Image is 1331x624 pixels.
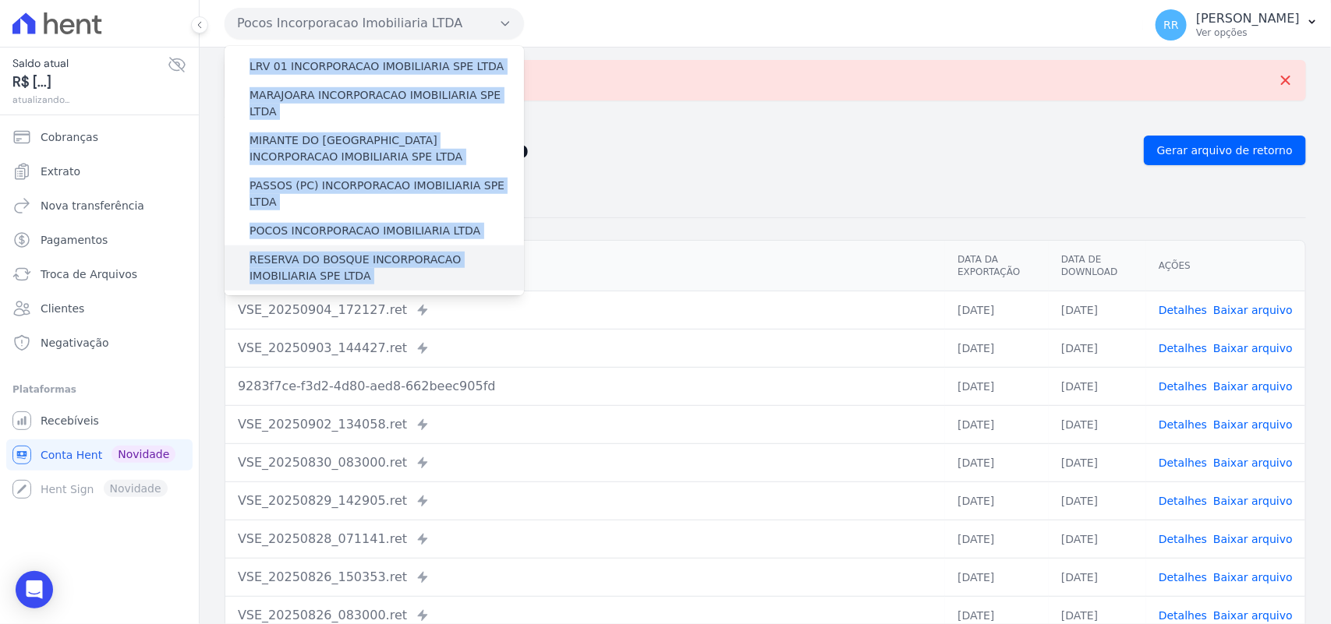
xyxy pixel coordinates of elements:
a: Baixar arquivo [1213,495,1293,507]
a: Conta Hent Novidade [6,439,193,471]
span: R$ [...] [12,72,168,93]
a: Clientes [6,293,193,324]
td: [DATE] [1049,520,1146,558]
span: Cobranças [41,129,98,145]
nav: Breadcrumb [225,113,1306,129]
td: [DATE] [945,405,1049,443]
a: Baixar arquivo [1213,533,1293,545]
td: [DATE] [945,481,1049,520]
td: [DATE] [945,443,1049,481]
span: Pagamentos [41,232,108,248]
td: [DATE] [1049,291,1146,329]
span: Troca de Arquivos [41,266,137,282]
button: Pocos Incorporacao Imobiliaria LTDA [225,8,524,39]
td: [DATE] [945,520,1049,558]
div: VSE_20250828_071141.ret [238,530,933,548]
a: Recebíveis [6,405,193,436]
th: Data de Download [1049,241,1146,291]
div: VSE_20250903_144427.ret [238,339,933,358]
td: [DATE] [945,291,1049,329]
a: Troca de Arquivos [6,259,193,290]
label: MIRANTE DO [GEOGRAPHIC_DATA] INCORPORACAO IMOBILIARIA SPE LTDA [250,132,524,165]
div: 9283f7ce-f3d2-4d80-aed8-662beec905fd [238,377,933,396]
span: Extrato [41,164,80,179]
th: Data da Exportação [945,241,1049,291]
a: Detalhes [1159,495,1207,507]
td: [DATE] [1049,367,1146,405]
a: Baixar arquivo [1213,571,1293,583]
span: Gerar arquivo de retorno [1157,143,1293,158]
a: Baixar arquivo [1213,609,1293,622]
span: Novidade [112,446,175,463]
a: Baixar arquivo [1213,418,1293,431]
a: Nova transferência [6,190,193,221]
button: RR [PERSON_NAME] Ver opções [1143,3,1331,47]
div: Open Intercom Messenger [16,571,53,608]
div: VSE_20250904_172127.ret [238,301,933,319]
label: LRV 01 INCORPORACAO IMOBILIARIA SPE LTDA [250,58,504,75]
label: MARAJOARA INCORPORACAO IMOBILIARIA SPE LTDA [250,87,524,120]
a: Baixar arquivo [1213,304,1293,316]
th: Arquivo [225,241,945,291]
a: Baixar arquivo [1213,457,1293,469]
a: Detalhes [1159,457,1207,469]
div: VSE_20250902_134058.ret [238,415,933,434]
td: [DATE] [1049,405,1146,443]
span: Conta Hent [41,447,102,463]
span: RR [1163,19,1178,30]
p: [PERSON_NAME] [1196,11,1300,26]
td: [DATE] [1049,443,1146,481]
a: Baixar arquivo [1213,342,1293,354]
td: [DATE] [945,367,1049,405]
a: Detalhes [1159,418,1207,431]
a: Detalhes [1159,342,1207,354]
a: Gerar arquivo de retorno [1144,136,1306,165]
div: VSE_20250830_083000.ret [238,453,933,472]
div: VSE_20250826_150353.ret [238,568,933,587]
div: VSE_20250829_142905.ret [238,492,933,510]
a: Cobranças [6,122,193,153]
span: Clientes [41,301,84,316]
a: Detalhes [1159,533,1207,545]
h2: Exportações de Retorno [225,139,1131,161]
div: Plataformas [12,380,186,399]
nav: Sidebar [12,122,186,505]
label: PASSOS (PC) INCORPORACAO IMOBILIARIA SPE LTDA [250,178,524,210]
td: [DATE] [945,558,1049,596]
td: [DATE] [1049,481,1146,520]
span: atualizando... [12,93,168,107]
th: Ações [1146,241,1305,291]
a: Baixar arquivo [1213,380,1293,393]
a: Extrato [6,156,193,187]
p: Ver opções [1196,26,1300,39]
span: Saldo atual [12,55,168,72]
span: Recebíveis [41,413,99,428]
label: POCOS INCORPORACAO IMOBILIARIA LTDA [250,223,480,239]
label: RESERVA DO BOSQUE INCORPORACAO IMOBILIARIA SPE LTDA [250,252,524,284]
a: Detalhes [1159,380,1207,393]
a: Pagamentos [6,224,193,256]
a: Negativação [6,327,193,358]
td: [DATE] [1049,329,1146,367]
span: Nova transferência [41,198,144,213]
a: Detalhes [1159,609,1207,622]
span: Negativação [41,335,109,351]
a: Detalhes [1159,304,1207,316]
a: Detalhes [1159,571,1207,583]
td: [DATE] [1049,558,1146,596]
td: [DATE] [945,329,1049,367]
